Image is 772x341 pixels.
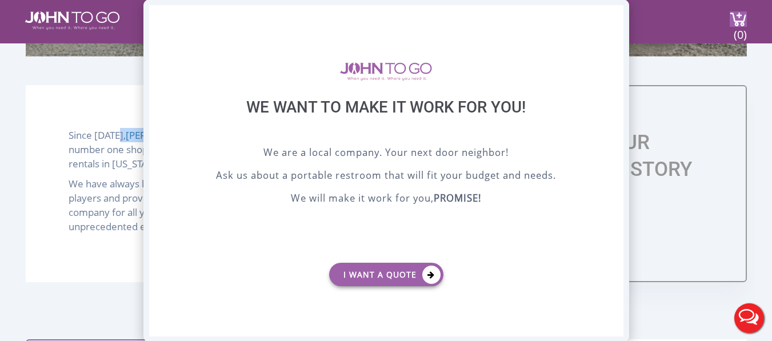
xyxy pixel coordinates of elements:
b: PROMISE! [434,191,481,204]
p: We are a local company. Your next door neighbor! [178,145,595,162]
p: Ask us about a portable restroom that will fit your budget and needs. [178,168,595,185]
div: X [605,5,623,25]
img: logo of viptogo [340,62,432,81]
p: We will make it work for you, [178,191,595,208]
a: I want a Quote [329,263,443,286]
div: We want to make it work for you! [178,98,595,145]
button: Live Chat [726,295,772,341]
